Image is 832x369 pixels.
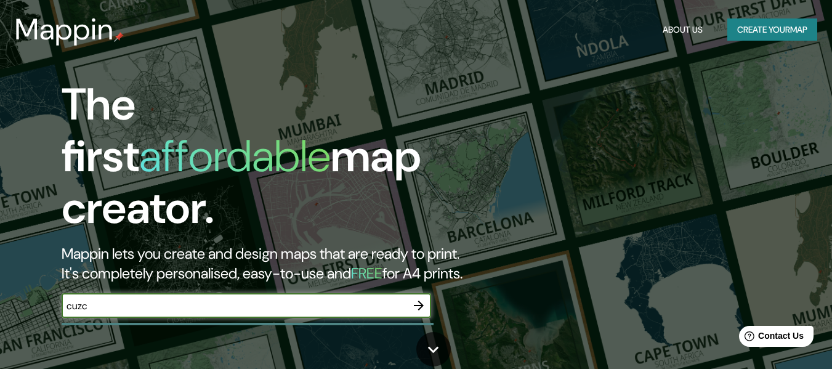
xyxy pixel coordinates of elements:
h2: Mappin lets you create and design maps that are ready to print. It's completely personalised, eas... [62,244,478,283]
h5: FREE [351,264,382,283]
input: Choose your favourite place [62,299,406,313]
button: Create yourmap [727,18,817,41]
h3: Mappin [15,12,114,47]
iframe: Help widget launcher [722,321,818,355]
img: mappin-pin [114,32,124,42]
button: About Us [658,18,708,41]
h1: affordable [139,128,331,185]
h1: The first map creator. [62,79,478,244]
